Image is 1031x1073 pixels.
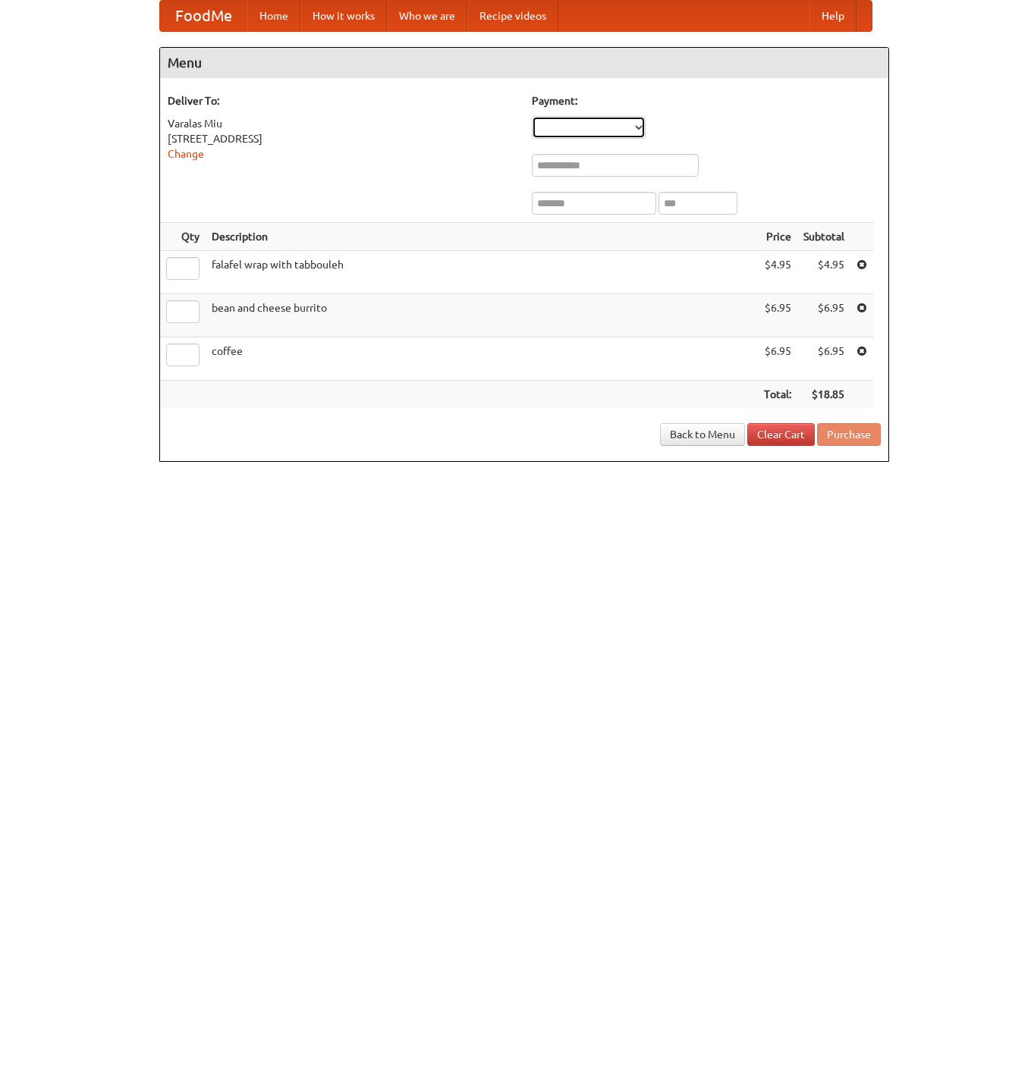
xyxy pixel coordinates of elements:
[817,423,881,446] button: Purchase
[758,381,797,409] th: Total:
[747,423,815,446] a: Clear Cart
[206,294,758,337] td: bean and cheese burrito
[168,148,204,160] a: Change
[797,294,850,337] td: $6.95
[206,223,758,251] th: Description
[168,116,517,131] div: Varalas Miu
[809,1,857,31] a: Help
[532,93,881,108] h5: Payment:
[206,251,758,294] td: falafel wrap with tabbouleh
[300,1,387,31] a: How it works
[168,131,517,146] div: [STREET_ADDRESS]
[797,381,850,409] th: $18.85
[160,1,247,31] a: FoodMe
[758,337,797,381] td: $6.95
[168,93,517,108] h5: Deliver To:
[160,223,206,251] th: Qty
[797,337,850,381] td: $6.95
[797,223,850,251] th: Subtotal
[467,1,558,31] a: Recipe videos
[758,223,797,251] th: Price
[206,337,758,381] td: coffee
[387,1,467,31] a: Who we are
[758,294,797,337] td: $6.95
[247,1,300,31] a: Home
[797,251,850,294] td: $4.95
[758,251,797,294] td: $4.95
[160,48,888,78] h4: Menu
[660,423,745,446] a: Back to Menu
